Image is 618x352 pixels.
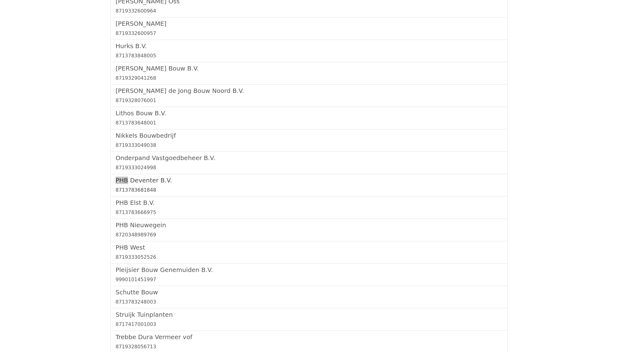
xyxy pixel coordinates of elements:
[116,298,502,306] div: 8713783248003
[116,42,502,50] h5: Hurks B.V.
[116,132,502,149] a: Nikkels Bouwbedrijf8719333049038
[116,75,502,82] div: 8719329041268
[116,65,502,72] h5: [PERSON_NAME] Bouw B.V.
[116,221,502,229] h5: PHB Nieuwegein
[116,199,502,216] a: PHB Elst B.V.8713783666975
[116,311,502,328] a: Struijk Tuinplanten8717417001003
[116,142,502,149] div: 8719333049038
[116,119,502,127] div: 8713783648001
[116,109,502,117] h5: Lithos Bouw B.V.
[116,333,502,341] h5: Trebbe Dura Vermeer vof
[116,244,502,261] a: PHB West8719333052526
[116,42,502,59] a: Hurks B.V.8713783848005
[116,154,502,171] a: Onderpand Vastgoedbeheer B.V.8719333024998
[116,209,502,216] div: 8713783666975
[116,289,502,306] a: Schutte Bouw8713783248003
[116,254,502,261] div: 8719333052526
[116,164,502,171] div: 8719333024998
[116,177,502,184] h5: PHB Deventer B.V.
[116,311,502,318] h5: Struijk Tuinplanten
[116,20,502,27] h5: [PERSON_NAME]
[116,221,502,239] a: PHB Nieuwegein8720348989769
[116,65,502,82] a: [PERSON_NAME] Bouw B.V.8719329041268
[116,132,502,139] h5: Nikkels Bouwbedrijf
[116,109,502,127] a: Lithos Bouw B.V.8713783648001
[116,266,502,274] h5: Pleijsier Bouw Genemuiden B.V.
[116,333,502,350] a: Trebbe Dura Vermeer vof8719328056713
[116,30,502,37] div: 8719332600957
[116,87,502,104] a: [PERSON_NAME] de Jong Bouw Noord B.V.8719328076001
[116,276,502,283] div: 9990101451997
[116,7,502,15] div: 8719332600964
[116,154,502,162] h5: Onderpand Vastgoedbeheer B.V.
[116,199,502,206] h5: PHB Elst B.V.
[116,97,502,104] div: 8719328076001
[116,87,502,94] h5: [PERSON_NAME] de Jong Bouw Noord B.V.
[116,244,502,251] h5: PHB West
[116,343,502,350] div: 8719328056713
[116,231,502,239] div: 8720348989769
[116,52,502,59] div: 8713783848005
[116,177,502,194] a: PHB Deventer B.V.8713783681848
[116,289,502,296] h5: Schutte Bouw
[116,266,502,283] a: Pleijsier Bouw Genemuiden B.V.9990101451997
[116,20,502,37] a: [PERSON_NAME]8719332600957
[116,321,502,328] div: 8717417001003
[116,186,502,194] div: 8713783681848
